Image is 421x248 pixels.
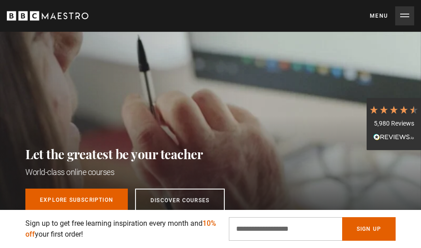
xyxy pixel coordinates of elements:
a: Discover Courses [135,189,225,212]
h1: World-class online courses [25,166,225,178]
h2: Let the greatest be your teacher [25,145,225,163]
svg: BBC Maestro [7,9,88,23]
p: Sign up to get free learning inspiration every month and your first order! [25,218,218,240]
button: Sign Up [342,217,396,241]
div: 5,980 Reviews [369,119,419,128]
div: 4.7 Stars [369,105,419,115]
a: Explore Subscription [25,189,128,212]
button: Toggle navigation [370,6,414,25]
div: Read All Reviews [369,132,419,143]
div: 5,980 ReviewsRead All Reviews [367,98,421,151]
img: REVIEWS.io [373,134,414,140]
